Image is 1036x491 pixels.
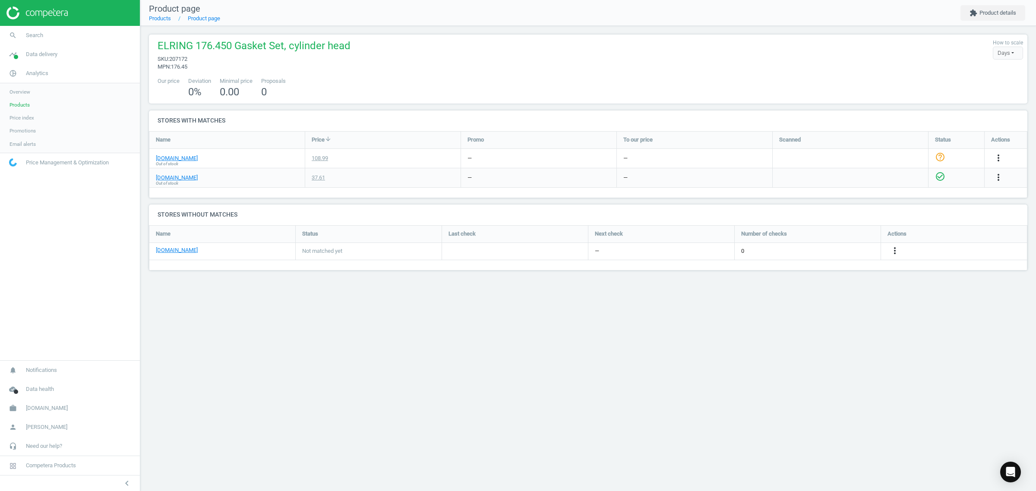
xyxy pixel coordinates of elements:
[302,230,318,238] span: Status
[312,154,328,162] div: 108.99
[26,50,57,58] span: Data delivery
[1000,462,1021,482] div: Open Intercom Messenger
[5,65,21,82] i: pie_chart_outlined
[26,423,67,431] span: [PERSON_NAME]
[9,127,36,134] span: Promotions
[156,180,178,186] span: Out of stock
[26,462,76,469] span: Competera Products
[156,246,198,254] a: [DOMAIN_NAME]
[26,404,68,412] span: [DOMAIN_NAME]
[935,171,945,182] i: check_circle_outline
[156,136,171,144] span: Name
[158,63,171,70] span: mpn :
[5,362,21,378] i: notifications
[993,172,1004,183] i: more_vert
[5,381,21,397] i: cloud_done
[449,230,476,238] span: Last check
[741,230,787,238] span: Number of checks
[623,174,628,182] div: —
[9,88,30,95] span: Overview
[993,153,1004,164] button: more_vert
[26,385,54,393] span: Data health
[158,77,180,85] span: Our price
[467,136,484,144] span: Promo
[991,136,1010,144] span: Actions
[741,247,744,255] span: 0
[149,3,200,14] span: Product page
[9,114,34,121] span: Price index
[312,174,325,182] div: 37.61
[158,56,169,62] span: sku :
[26,442,62,450] span: Need our help?
[890,245,900,257] button: more_vert
[5,27,21,44] i: search
[5,46,21,63] i: timeline
[220,77,253,85] span: Minimal price
[993,172,1004,183] button: more_vert
[158,39,351,55] span: ELRING 176.450 Gasket Set, cylinder head
[149,205,1027,225] h4: Stores without matches
[261,86,267,98] span: 0
[993,47,1023,60] div: Days
[156,230,171,238] span: Name
[188,15,220,22] a: Product page
[26,159,109,167] span: Price Management & Optimization
[5,438,21,454] i: headset_mic
[779,136,801,144] span: Scanned
[26,69,48,77] span: Analytics
[888,230,906,238] span: Actions
[890,245,900,256] i: more_vert
[970,9,977,17] i: extension
[156,154,198,162] a: [DOMAIN_NAME]
[312,136,325,144] span: Price
[26,31,43,39] span: Search
[993,39,1023,47] label: How to scale
[467,154,472,162] div: —
[122,478,132,488] i: chevron_left
[595,230,623,238] span: Next check
[935,136,951,144] span: Status
[188,86,202,98] span: 0 %
[9,141,36,148] span: Email alerts
[171,63,187,70] span: 176.45
[9,101,30,108] span: Products
[5,400,21,416] i: work
[595,247,599,255] span: —
[325,135,332,142] i: arrow_downward
[149,110,1027,131] h4: Stores with matches
[5,419,21,435] i: person
[116,478,138,489] button: chevron_left
[623,154,628,162] div: —
[188,77,211,85] span: Deviation
[261,77,286,85] span: Proposals
[26,366,57,374] span: Notifications
[156,174,198,182] a: [DOMAIN_NAME]
[220,86,239,98] span: 0.00
[623,136,653,144] span: To our price
[149,15,171,22] a: Products
[467,174,472,182] div: —
[9,158,17,167] img: wGWNvw8QSZomAAAAABJRU5ErkJggg==
[935,152,945,162] i: help_outline
[156,161,178,167] span: Out of stock
[6,6,68,19] img: ajHJNr6hYgQAAAAASUVORK5CYII=
[169,56,187,62] span: 207172
[960,5,1025,21] button: extensionProduct details
[302,247,342,255] span: Not matched yet
[993,153,1004,163] i: more_vert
